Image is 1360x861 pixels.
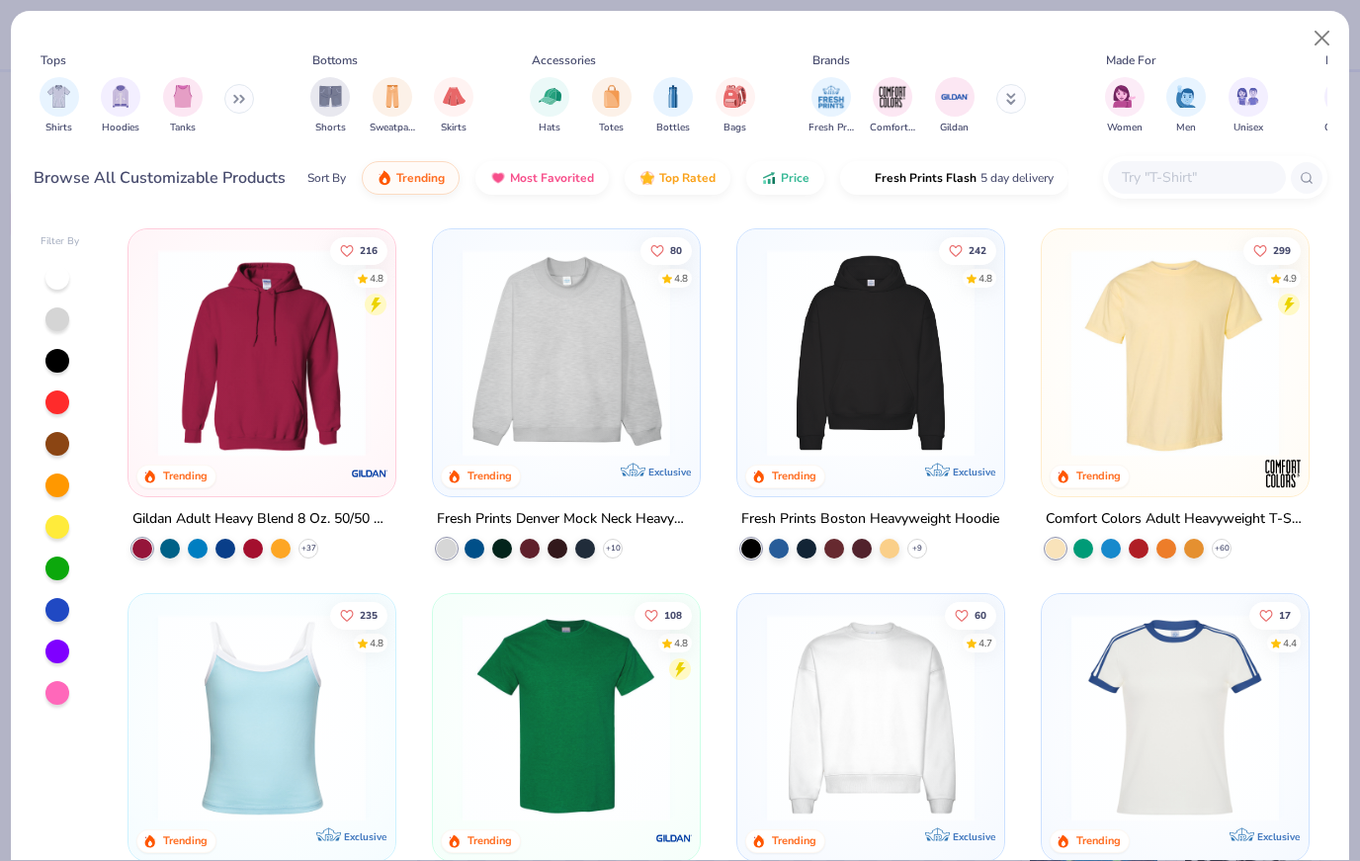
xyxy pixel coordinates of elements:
[870,77,915,135] button: filter button
[1236,85,1259,108] img: Unisex Image
[344,829,386,842] span: Exclusive
[648,466,691,478] span: Exclusive
[307,169,346,187] div: Sort By
[940,121,969,135] span: Gildan
[350,454,389,493] img: Gildan logo
[1304,20,1341,57] button: Close
[656,121,690,135] span: Bottles
[382,85,403,108] img: Sweatpants Image
[370,121,415,135] span: Sweatpants
[453,249,680,457] img: f5d85501-0dbb-4ee4-b115-c08fa3845d83
[475,161,609,195] button: Most Favorited
[840,161,1068,195] button: Fresh Prints Flash5 day delivery
[310,77,350,135] div: filter for Shorts
[870,77,915,135] div: filter for Comfort Colors
[1107,121,1143,135] span: Women
[163,77,203,135] button: filter button
[312,51,358,69] div: Bottoms
[674,636,688,650] div: 4.8
[812,51,850,69] div: Brands
[110,85,131,108] img: Hoodies Image
[370,77,415,135] div: filter for Sweatpants
[441,121,467,135] span: Skirts
[434,77,473,135] div: filter for Skirts
[746,161,824,195] button: Price
[635,601,692,629] button: Like
[148,249,376,457] img: 01756b78-01f6-4cc6-8d8a-3c30c1a0c8ac
[978,271,992,286] div: 4.8
[716,77,755,135] div: filter for Bags
[1262,454,1302,493] img: Comfort Colors logo
[170,121,196,135] span: Tanks
[1283,636,1297,650] div: 4.4
[1325,51,1345,69] div: Fits
[653,77,693,135] button: filter button
[662,85,684,108] img: Bottles Image
[41,234,80,249] div: Filter By
[757,249,984,457] img: 91acfc32-fd48-4d6b-bdad-a4c1a30ac3fc
[148,614,376,821] img: a25d9891-da96-49f3-a35e-76288174bf3a
[878,82,907,112] img: Comfort Colors Image
[331,601,388,629] button: Like
[1256,829,1299,842] span: Exclusive
[953,829,995,842] span: Exclusive
[1166,77,1206,135] button: filter button
[855,170,871,186] img: flash.gif
[361,610,379,620] span: 235
[172,85,194,108] img: Tanks Image
[539,121,560,135] span: Hats
[808,121,854,135] span: Fresh Prints
[45,121,72,135] span: Shirts
[664,610,682,620] span: 108
[781,170,809,186] span: Price
[599,121,624,135] span: Totes
[41,51,66,69] div: Tops
[1283,271,1297,286] div: 4.9
[978,636,992,650] div: 4.7
[1105,77,1145,135] div: filter for Women
[670,245,682,255] span: 80
[361,245,379,255] span: 216
[101,77,140,135] button: filter button
[639,170,655,186] img: TopRated.gif
[912,543,922,555] span: + 9
[510,170,594,186] span: Most Favorited
[1175,85,1197,108] img: Men Image
[606,543,621,555] span: + 10
[443,85,466,108] img: Skirts Image
[437,507,696,532] div: Fresh Prints Denver Mock Neck Heavyweight Sweatshirt
[377,170,392,186] img: trending.gif
[1273,245,1291,255] span: 299
[362,161,460,195] button: Trending
[757,614,984,821] img: 1358499d-a160-429c-9f1e-ad7a3dc244c9
[1166,77,1206,135] div: filter for Men
[592,77,632,135] div: filter for Totes
[953,466,995,478] span: Exclusive
[301,543,316,555] span: + 37
[723,121,746,135] span: Bags
[716,77,755,135] button: filter button
[1120,166,1272,189] input: Try "T-Shirt"
[1106,51,1155,69] div: Made For
[34,166,286,190] div: Browse All Customizable Products
[592,77,632,135] button: filter button
[808,77,854,135] button: filter button
[640,236,692,264] button: Like
[659,170,716,186] span: Top Rated
[40,77,79,135] div: filter for Shirts
[935,77,975,135] button: filter button
[1113,85,1136,108] img: Women Image
[601,85,623,108] img: Totes Image
[654,818,694,857] img: Gildan logo
[808,77,854,135] div: filter for Fresh Prints
[1229,77,1268,135] div: filter for Unisex
[319,85,342,108] img: Shorts Image
[870,121,915,135] span: Comfort Colors
[490,170,506,186] img: most_fav.gif
[530,77,569,135] div: filter for Hats
[975,610,986,620] span: 60
[434,77,473,135] button: filter button
[132,507,391,532] div: Gildan Adult Heavy Blend 8 Oz. 50/50 Hooded Sweatshirt
[816,82,846,112] img: Fresh Prints Image
[1229,77,1268,135] button: filter button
